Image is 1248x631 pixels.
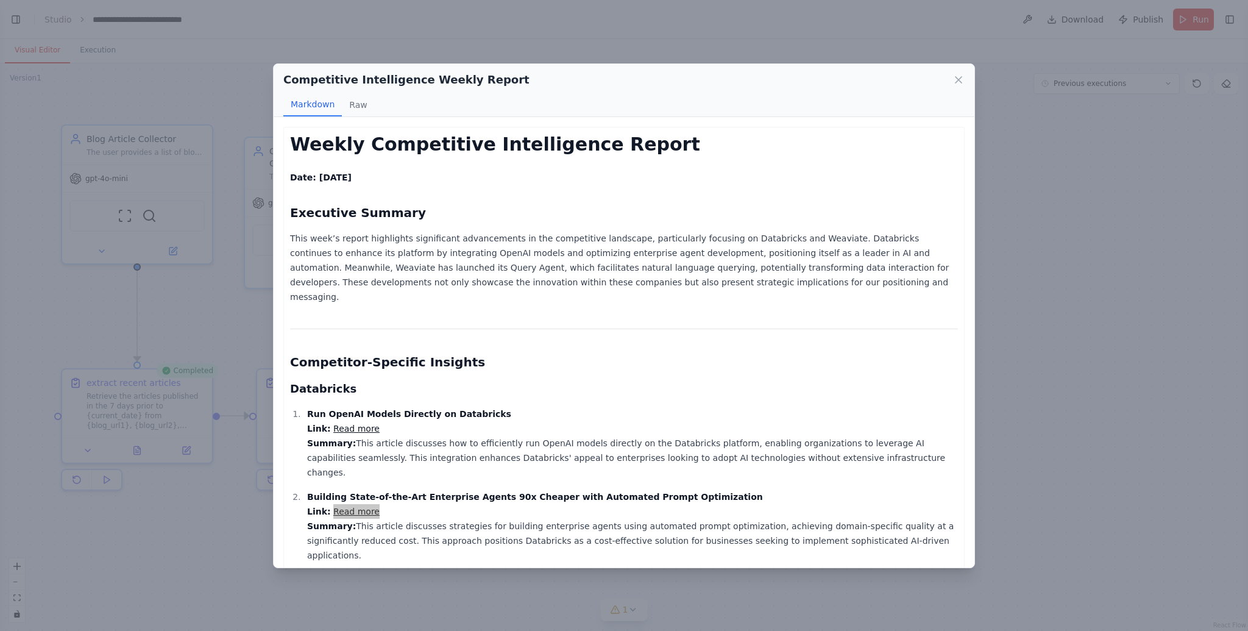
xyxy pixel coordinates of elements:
[290,354,958,371] h2: Competitor-Specific Insights
[290,173,352,182] strong: Date: [DATE]
[307,521,356,531] strong: Summary:
[307,438,356,448] strong: Summary:
[307,409,511,419] strong: Run OpenAI Models Directly on Databricks
[342,93,374,116] button: Raw
[283,71,530,88] h2: Competitive Intelligence Weekly Report
[307,424,331,433] strong: Link:
[283,93,342,116] button: Markdown
[290,231,958,304] p: This week’s report highlights significant advancements in the competitive landscape, particularly...
[290,380,958,397] h3: Databricks
[333,507,380,516] a: Read more
[333,424,380,433] a: Read more
[307,407,958,480] p: This article discusses how to efficiently run OpenAI models directly on the Databricks platform, ...
[307,492,763,502] strong: Building State-of-the-Art Enterprise Agents 90x Cheaper with Automated Prompt Optimization
[290,134,958,155] h1: Weekly Competitive Intelligence Report
[307,490,958,563] p: This article discusses strategies for building enterprise agents using automated prompt optimizat...
[290,204,958,221] h2: Executive Summary
[307,507,331,516] strong: Link:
